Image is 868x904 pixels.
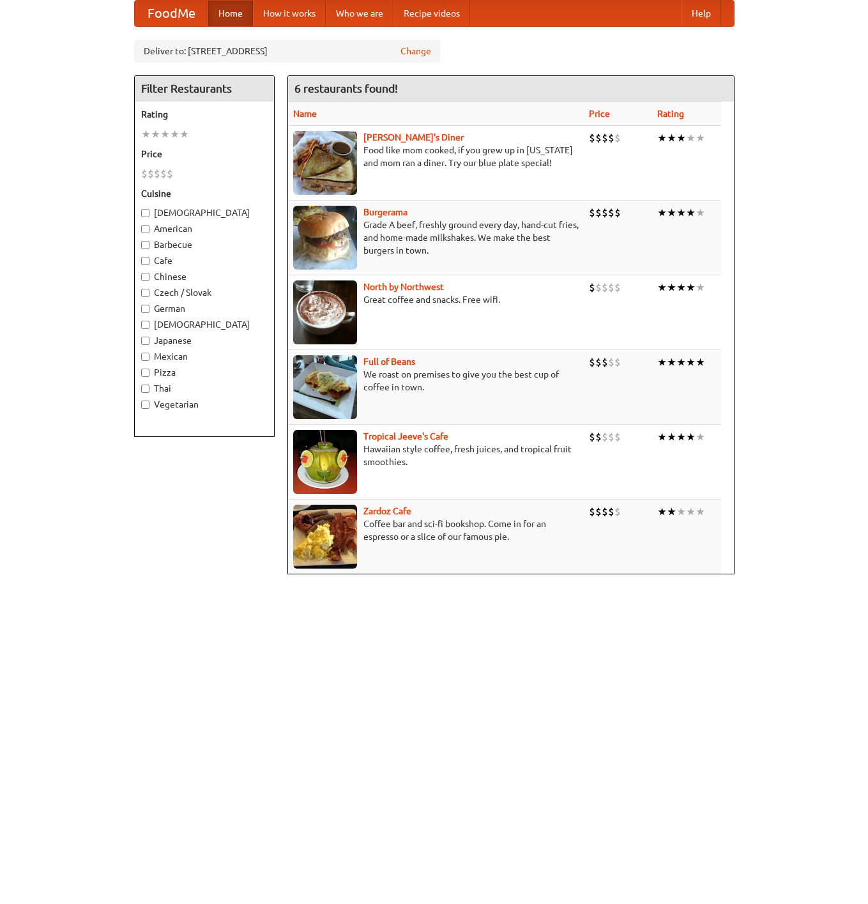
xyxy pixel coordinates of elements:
[294,82,398,95] ng-pluralize: 6 restaurants found!
[293,368,579,394] p: We roast on premises to give you the best cup of coffee in town.
[141,366,268,379] label: Pizza
[696,131,705,145] li: ★
[326,1,393,26] a: Who we are
[667,355,676,369] li: ★
[141,321,149,329] input: [DEMOGRAPHIC_DATA]
[657,505,667,519] li: ★
[608,430,614,444] li: $
[608,355,614,369] li: $
[614,355,621,369] li: $
[160,127,170,141] li: ★
[141,225,149,233] input: American
[686,280,696,295] li: ★
[657,109,684,119] a: Rating
[293,293,579,306] p: Great coffee and snacks. Free wifi.
[141,127,151,141] li: ★
[135,1,208,26] a: FoodMe
[363,506,411,516] a: Zardoz Cafe
[141,148,268,160] h5: Price
[363,431,448,441] a: Tropical Jeeve's Cafe
[141,286,268,299] label: Czech / Slovak
[179,127,189,141] li: ★
[657,131,667,145] li: ★
[141,254,268,267] label: Cafe
[686,355,696,369] li: ★
[589,206,595,220] li: $
[141,187,268,200] h5: Cuisine
[595,206,602,220] li: $
[141,302,268,315] label: German
[686,206,696,220] li: ★
[602,206,608,220] li: $
[363,356,415,367] a: Full of Beans
[589,131,595,145] li: $
[141,382,268,395] label: Thai
[676,430,686,444] li: ★
[676,206,686,220] li: ★
[676,280,686,295] li: ★
[696,430,705,444] li: ★
[696,355,705,369] li: ★
[141,238,268,251] label: Barbecue
[608,206,614,220] li: $
[293,144,579,169] p: Food like mom cooked, if you grew up in [US_STATE] and mom ran a diner. Try our blue plate special!
[141,353,149,361] input: Mexican
[696,206,705,220] li: ★
[293,443,579,468] p: Hawaiian style coffee, fresh juices, and tropical fruit smoothies.
[293,517,579,543] p: Coffee bar and sci-fi bookshop. Come in for an espresso or a slice of our famous pie.
[141,222,268,235] label: American
[141,305,149,313] input: German
[608,131,614,145] li: $
[135,76,274,102] h4: Filter Restaurants
[363,282,444,292] a: North by Northwest
[208,1,253,26] a: Home
[602,131,608,145] li: $
[676,505,686,519] li: ★
[602,505,608,519] li: $
[696,280,705,295] li: ★
[667,430,676,444] li: ★
[148,167,154,181] li: $
[614,206,621,220] li: $
[363,207,407,217] a: Burgerama
[696,505,705,519] li: ★
[676,131,686,145] li: ★
[141,289,149,297] input: Czech / Slovak
[657,206,667,220] li: ★
[589,109,610,119] a: Price
[667,280,676,295] li: ★
[154,167,160,181] li: $
[595,280,602,295] li: $
[141,270,268,283] label: Chinese
[141,206,268,219] label: [DEMOGRAPHIC_DATA]
[293,280,357,344] img: north.jpg
[141,209,149,217] input: [DEMOGRAPHIC_DATA]
[141,369,149,377] input: Pizza
[657,280,667,295] li: ★
[293,505,357,569] img: zardoz.jpg
[589,355,595,369] li: $
[293,355,357,419] img: beans.jpg
[676,355,686,369] li: ★
[141,273,149,281] input: Chinese
[595,355,602,369] li: $
[657,430,667,444] li: ★
[160,167,167,181] li: $
[657,355,667,369] li: ★
[141,334,268,347] label: Japanese
[602,430,608,444] li: $
[614,280,621,295] li: $
[293,218,579,257] p: Grade A beef, freshly ground every day, hand-cut fries, and home-made milkshakes. We make the bes...
[686,131,696,145] li: ★
[141,167,148,181] li: $
[141,337,149,345] input: Japanese
[134,40,441,63] div: Deliver to: [STREET_ADDRESS]
[681,1,721,26] a: Help
[363,132,464,142] a: [PERSON_NAME]'s Diner
[141,318,268,331] label: [DEMOGRAPHIC_DATA]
